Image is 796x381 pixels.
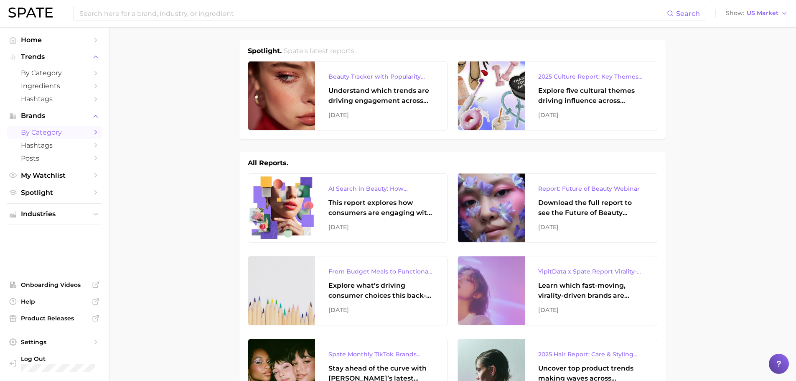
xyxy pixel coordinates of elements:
div: YipitData x Spate Report Virality-Driven Brands Are Taking a Slice of the Beauty Pie [538,266,643,276]
span: My Watchlist [21,171,88,179]
a: by Category [7,66,102,79]
span: Brands [21,112,88,120]
div: Learn which fast-moving, virality-driven brands are leading the pack, the risks of viral growth, ... [538,281,643,301]
button: Trends [7,51,102,63]
img: SPATE [8,8,53,18]
div: Report: Future of Beauty Webinar [538,184,643,194]
h1: Spotlight. [248,46,282,56]
span: Home [21,36,88,44]
span: Help [21,298,88,305]
button: ShowUS Market [724,8,790,19]
a: Beauty Tracker with Popularity IndexUnderstand which trends are driving engagement across platfor... [248,61,448,130]
span: Hashtags [21,95,88,103]
a: Settings [7,336,102,348]
span: Spotlight [21,189,88,197]
div: Beauty Tracker with Popularity Index [328,72,434,82]
button: Industries [7,208,102,220]
span: Log Out [21,355,106,363]
div: Explore five cultural themes driving influence across beauty, food, and pop culture. [538,86,643,106]
span: Onboarding Videos [21,281,88,289]
span: Industries [21,210,88,218]
div: Explore what’s driving consumer choices this back-to-school season From budget-friendly meals to ... [328,281,434,301]
a: by Category [7,126,102,139]
a: From Budget Meals to Functional Snacks: Food & Beverage Trends Shaping Consumer Behavior This Sch... [248,256,448,325]
span: Settings [21,338,88,346]
div: 2025 Culture Report: Key Themes That Are Shaping Consumer Demand [538,72,643,82]
div: [DATE] [328,110,434,120]
a: Posts [7,152,102,165]
div: Spate Monthly TikTok Brands Tracker [328,349,434,359]
div: From Budget Meals to Functional Snacks: Food & Beverage Trends Shaping Consumer Behavior This Sch... [328,266,434,276]
a: Home [7,33,102,46]
span: Trends [21,53,88,61]
h2: Spate's latest reports. [284,46,356,56]
input: Search here for a brand, industry, or ingredient [79,6,667,20]
div: Understand which trends are driving engagement across platforms in the skin, hair, makeup, and fr... [328,86,434,106]
span: Ingredients [21,82,88,90]
span: US Market [747,11,778,15]
span: Posts [21,154,88,162]
span: Product Releases [21,315,88,322]
a: Report: Future of Beauty WebinarDownload the full report to see the Future of Beauty trends we un... [458,173,657,243]
a: Product Releases [7,312,102,325]
div: This report explores how consumers are engaging with AI-powered search tools — and what it means ... [328,198,434,218]
a: Log out. Currently logged in with e-mail anna.katsnelson@mane.com. [7,353,102,374]
a: AI Search in Beauty: How Consumers Are Using ChatGPT vs. Google SearchThis report explores how co... [248,173,448,243]
span: Show [726,11,744,15]
a: My Watchlist [7,169,102,182]
div: [DATE] [538,305,643,315]
a: Spotlight [7,186,102,199]
a: Help [7,295,102,308]
span: by Category [21,69,88,77]
span: Hashtags [21,141,88,149]
span: Search [676,10,700,18]
h1: All Reports. [248,158,288,168]
div: [DATE] [328,305,434,315]
a: Ingredients [7,79,102,92]
a: YipitData x Spate Report Virality-Driven Brands Are Taking a Slice of the Beauty PieLearn which f... [458,256,657,325]
div: AI Search in Beauty: How Consumers Are Using ChatGPT vs. Google Search [328,184,434,194]
div: Download the full report to see the Future of Beauty trends we unpacked during the webinar. [538,198,643,218]
button: Brands [7,110,102,122]
div: [DATE] [328,222,434,232]
div: [DATE] [538,222,643,232]
span: by Category [21,128,88,136]
div: 2025 Hair Report: Care & Styling Products [538,349,643,359]
a: 2025 Culture Report: Key Themes That Are Shaping Consumer DemandExplore five cultural themes driv... [458,61,657,130]
a: Hashtags [7,92,102,105]
a: Onboarding Videos [7,279,102,291]
div: [DATE] [538,110,643,120]
a: Hashtags [7,139,102,152]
